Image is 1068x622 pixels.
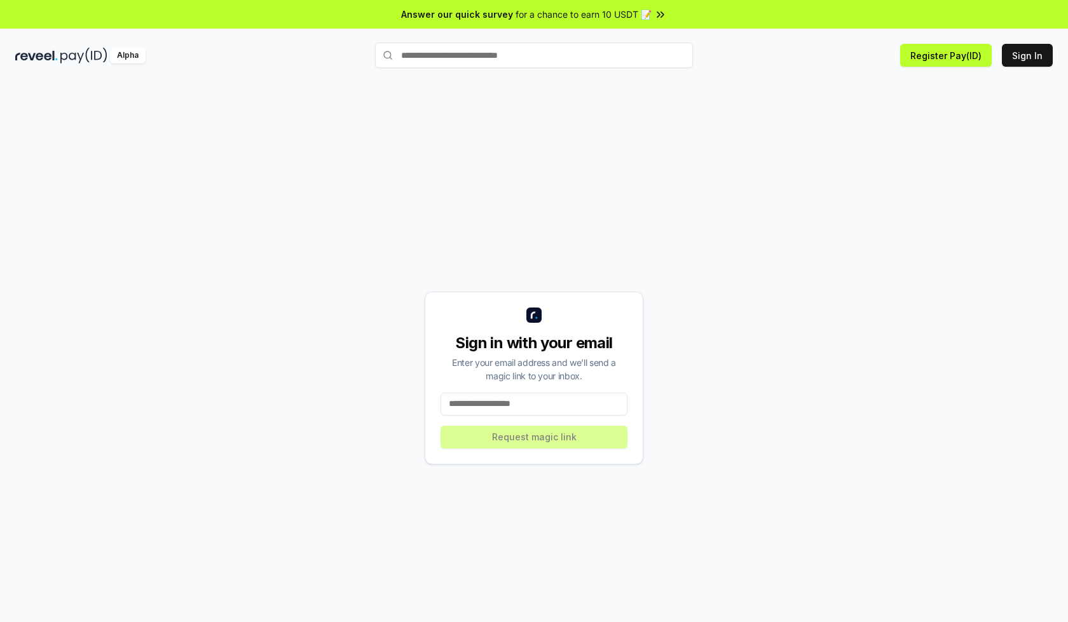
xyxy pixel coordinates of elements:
img: logo_small [526,308,542,323]
div: Enter your email address and we’ll send a magic link to your inbox. [441,356,627,382]
button: Register Pay(ID) [900,44,992,67]
span: Answer our quick survey [401,8,513,21]
div: Sign in with your email [441,333,627,353]
img: pay_id [60,48,107,64]
button: Sign In [1002,44,1053,67]
span: for a chance to earn 10 USDT 📝 [516,8,652,21]
div: Alpha [110,48,146,64]
img: reveel_dark [15,48,58,64]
